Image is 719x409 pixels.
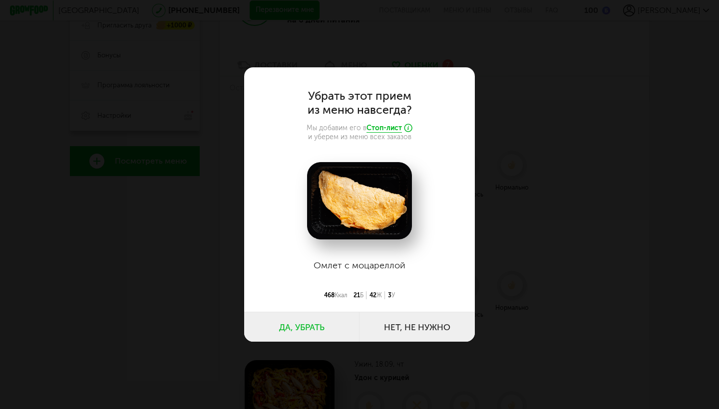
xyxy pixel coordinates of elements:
div: 3 [385,291,398,299]
img: big_YlZAoIP0WmeQoQ1x.png [307,162,412,239]
span: Стоп-лист [366,124,402,133]
span: Ккал [335,292,348,299]
p: Мы добавим его в и уберем из меню всех заказов [269,124,450,141]
h3: Убрать этот прием из меню навсегда? [269,89,450,117]
span: Б [360,292,363,299]
div: 468 [321,291,351,299]
button: Да, убрать [244,312,359,342]
h4: Омлет с моцареллой [269,249,450,281]
button: Нет, не нужно [359,312,475,342]
span: Ж [376,292,382,299]
div: 21 [351,291,366,299]
span: У [391,292,395,299]
div: 42 [366,291,385,299]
